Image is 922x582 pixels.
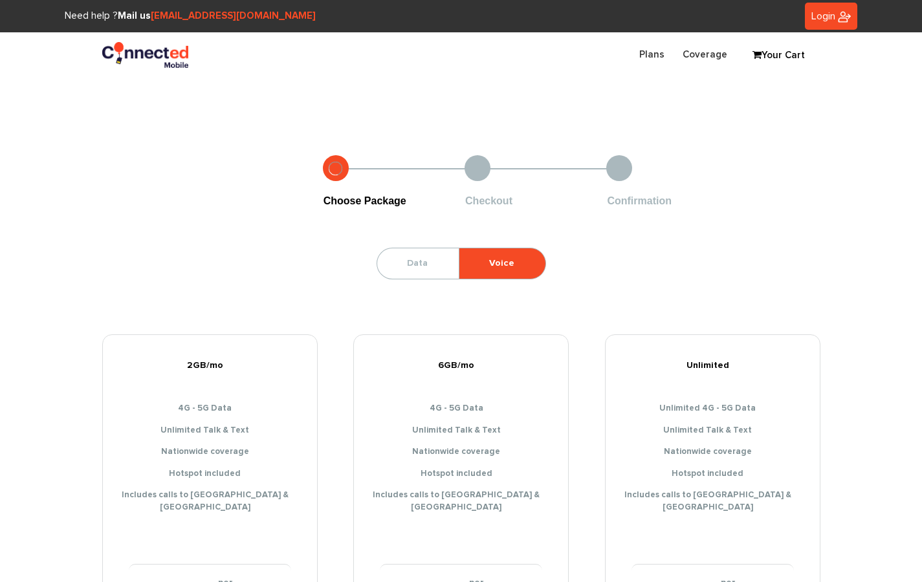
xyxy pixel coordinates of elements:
h5: 6GB/mo [364,361,558,371]
li: Unlimited Talk & Text [364,425,558,437]
h5: 2GB/mo [113,361,307,371]
span: Checkout [465,195,512,206]
span: Confirmation [607,195,672,206]
a: Plans [630,42,674,67]
li: Hotspot included [113,468,307,480]
a: Your Cart [746,46,811,65]
span: Login [811,11,835,21]
li: Includes calls to [GEOGRAPHIC_DATA] & [GEOGRAPHIC_DATA] [113,490,307,513]
li: Nationwide coverage [615,446,810,458]
li: Unlimited Talk & Text [113,425,307,437]
li: Includes calls to [GEOGRAPHIC_DATA] & [GEOGRAPHIC_DATA] [615,490,810,513]
li: Hotspot included [364,468,558,480]
li: Unlimited 4G - 5G Data [615,403,810,415]
strong: Mail us [118,11,316,21]
li: Nationwide coverage [113,446,307,458]
span: Choose Package [324,195,406,206]
a: Coverage [674,42,736,67]
li: 4G - 5G Data [364,403,558,415]
a: [EMAIL_ADDRESS][DOMAIN_NAME] [151,11,316,21]
iframe: Chat Widget [857,520,922,582]
li: Nationwide coverage [364,446,558,458]
h5: Unlimited [615,361,810,371]
a: Data [377,248,457,279]
a: Voice [459,248,544,279]
li: Includes calls to [GEOGRAPHIC_DATA] & [GEOGRAPHIC_DATA] [364,490,558,513]
span: Need help ? [65,11,316,21]
li: Hotspot included [615,468,810,480]
li: Unlimited Talk & Text [615,425,810,437]
li: 4G - 5G Data [113,403,307,415]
